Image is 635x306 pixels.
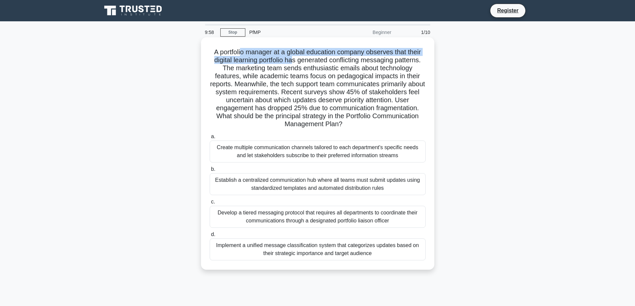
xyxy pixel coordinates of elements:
span: c. [211,199,215,204]
div: Establish a centralized communication hub where all teams must submit updates using standardized ... [210,173,426,195]
div: Beginner [337,26,395,39]
div: Develop a tiered messaging protocol that requires all departments to coordinate their communicati... [210,206,426,228]
div: Implement a unified message classification system that categorizes updates based on their strateg... [210,238,426,260]
div: 9:58 [201,26,220,39]
div: 1/10 [395,26,434,39]
a: Register [493,6,522,15]
h5: A portfolio manager at a global education company observes that their digital learning portfolio ... [209,48,426,129]
span: b. [211,166,215,172]
a: Stop [220,28,245,37]
div: Create multiple communication channels tailored to each department's specific needs and let stake... [210,141,426,162]
div: PfMP [245,26,337,39]
span: d. [211,231,215,237]
span: a. [211,134,215,139]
